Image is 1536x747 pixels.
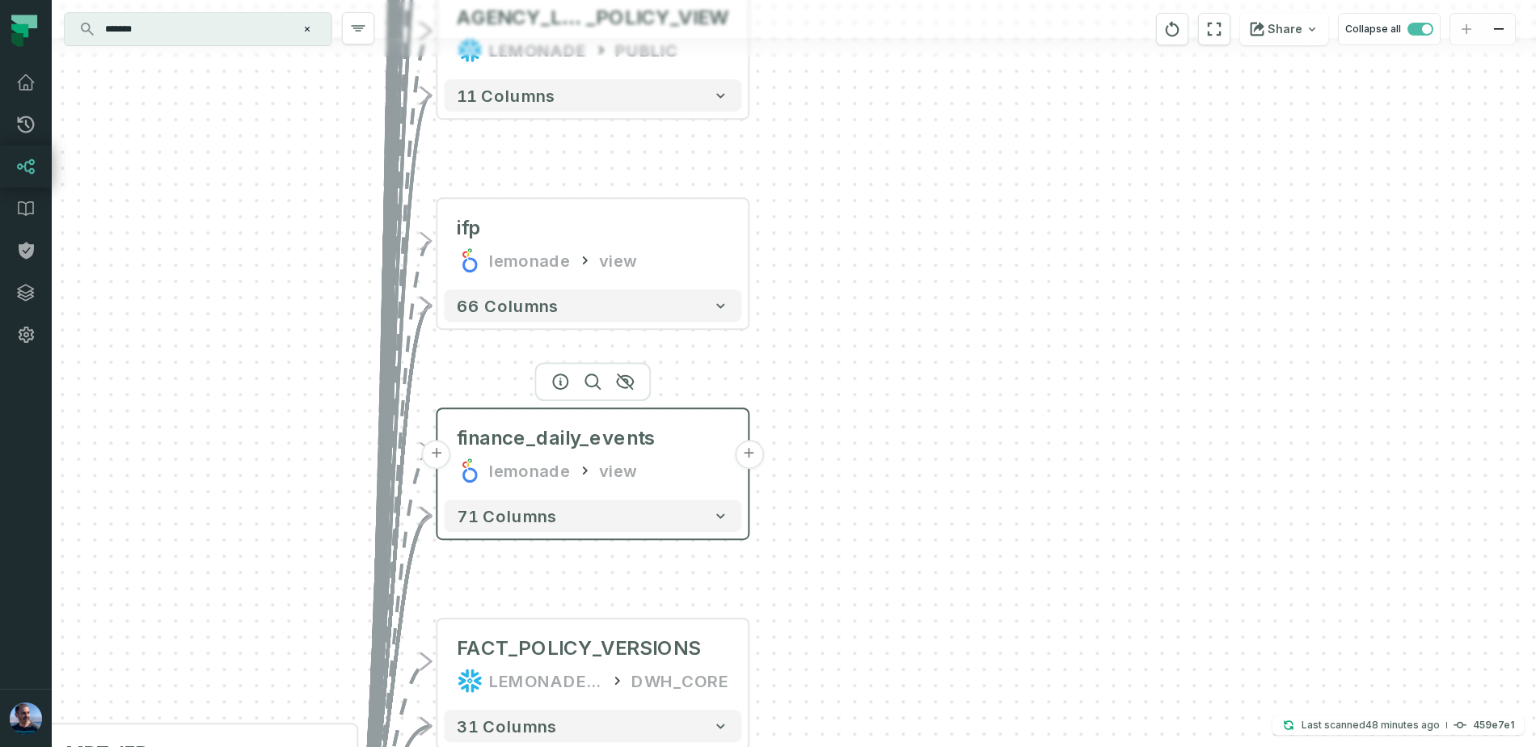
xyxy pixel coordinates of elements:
div: view [599,458,636,483]
span: 31 columns [457,716,557,736]
p: Last scanned [1302,717,1440,733]
relative-time: Sep 15, 2025, 12:23 PM EDT [1365,719,1440,731]
div: lemonade [489,247,570,273]
div: LEMONADE_DWH [489,668,602,694]
button: zoom out [1483,14,1515,45]
span: 66 columns [457,296,559,315]
button: Clear search query [299,21,315,37]
div: finance_daily_events [457,425,656,451]
div: FACT_POLICY_VERSIONS [457,635,701,661]
div: DWH_CORE [631,668,728,694]
span: 11 columns [457,86,555,105]
button: Collapse all [1338,13,1441,45]
div: LEMONADE [489,37,586,63]
button: Last scanned[DATE] 12:23:58 PM459e7e1 [1272,715,1524,735]
img: avatar of Tal Kurnas [10,703,42,735]
div: view [599,247,636,273]
div: PUBLIC [615,37,678,63]
div: ifp [457,215,481,241]
h4: 459e7e1 [1473,720,1514,730]
div: lemonade [489,458,570,483]
button: + [735,440,764,469]
span: 71 columns [457,506,557,525]
button: + [422,440,451,469]
button: Share [1240,13,1328,45]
